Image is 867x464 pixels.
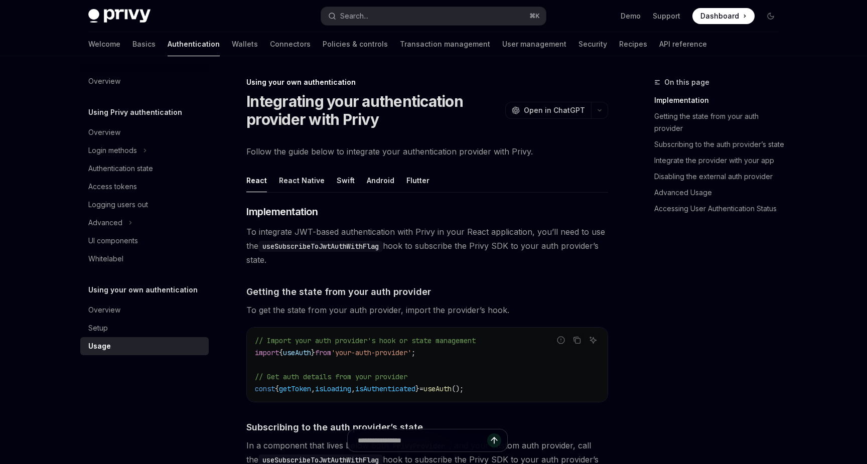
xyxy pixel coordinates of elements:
[88,144,137,157] div: Login methods
[246,285,431,298] span: Getting the state from your auth provider
[411,348,415,357] span: ;
[654,152,787,169] a: Integrate the provider with your app
[80,232,209,250] a: UI components
[315,384,351,393] span: isLoading
[654,185,787,201] a: Advanced Usage
[579,32,607,56] a: Security
[487,433,501,447] button: Send message
[80,337,209,355] a: Usage
[283,348,311,357] span: useAuth
[88,163,153,175] div: Authentication state
[246,225,608,267] span: To integrate JWT-based authentication with Privy in your React application, you’ll need to use th...
[80,123,209,141] a: Overview
[337,169,355,192] div: Swift
[88,253,123,265] div: Whitelabel
[88,322,108,334] div: Setup
[88,284,198,296] h5: Using your own authentication
[80,160,209,178] a: Authentication state
[80,141,209,160] button: Toggle Login methods section
[80,250,209,268] a: Whitelabel
[246,169,267,192] div: React
[88,217,122,229] div: Advanced
[311,348,315,357] span: }
[255,372,407,381] span: // Get auth details from your provider
[88,304,120,316] div: Overview
[80,319,209,337] a: Setup
[654,201,787,217] a: Accessing User Authentication Status
[279,348,283,357] span: {
[279,384,311,393] span: getToken
[88,106,182,118] h5: Using Privy authentication
[246,303,608,317] span: To get the state from your auth provider, import the provider’s hook.
[654,136,787,152] a: Subscribing to the auth provider’s state
[355,384,415,393] span: isAuthenticated
[321,7,546,25] button: Open search
[358,429,487,451] input: Ask a question...
[323,32,388,56] a: Policies & controls
[246,144,608,159] span: Follow the guide below to integrate your authentication provider with Privy.
[653,11,680,21] a: Support
[621,11,641,21] a: Demo
[246,92,501,128] h1: Integrating your authentication provider with Privy
[88,126,120,138] div: Overview
[80,178,209,196] a: Access tokens
[529,12,540,20] span: ⌘ K
[692,8,755,24] a: Dashboard
[654,108,787,136] a: Getting the state from your auth provider
[258,241,383,252] code: useSubscribeToJwtAuthWithFlag
[132,32,156,56] a: Basics
[505,102,591,119] button: Open in ChatGPT
[80,196,209,214] a: Logging users out
[255,336,476,345] span: // Import your auth provider's hook or state management
[255,348,279,357] span: import
[88,340,111,352] div: Usage
[311,384,315,393] span: ,
[423,384,452,393] span: useAuth
[587,334,600,347] button: Ask AI
[452,384,464,393] span: ();
[367,169,394,192] div: Android
[419,384,423,393] span: =
[654,92,787,108] a: Implementation
[275,384,279,393] span: {
[88,9,151,23] img: dark logo
[554,334,567,347] button: Report incorrect code
[406,169,429,192] div: Flutter
[415,384,419,393] span: }
[315,348,331,357] span: from
[524,105,585,115] span: Open in ChatGPT
[88,181,137,193] div: Access tokens
[502,32,566,56] a: User management
[246,77,608,87] div: Using your own authentication
[80,301,209,319] a: Overview
[279,169,325,192] div: React Native
[88,199,148,211] div: Logging users out
[270,32,311,56] a: Connectors
[654,169,787,185] a: Disabling the external auth provider
[80,72,209,90] a: Overview
[340,10,368,22] div: Search...
[88,32,120,56] a: Welcome
[619,32,647,56] a: Recipes
[664,76,709,88] span: On this page
[400,32,490,56] a: Transaction management
[232,32,258,56] a: Wallets
[700,11,739,21] span: Dashboard
[80,214,209,232] button: Toggle Advanced section
[763,8,779,24] button: Toggle dark mode
[246,420,423,434] span: Subscribing to the auth provider’s state
[88,235,138,247] div: UI components
[659,32,707,56] a: API reference
[246,205,318,219] span: Implementation
[351,384,355,393] span: ,
[88,75,120,87] div: Overview
[331,348,411,357] span: 'your-auth-provider'
[255,384,275,393] span: const
[168,32,220,56] a: Authentication
[570,334,584,347] button: Copy the contents from the code block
